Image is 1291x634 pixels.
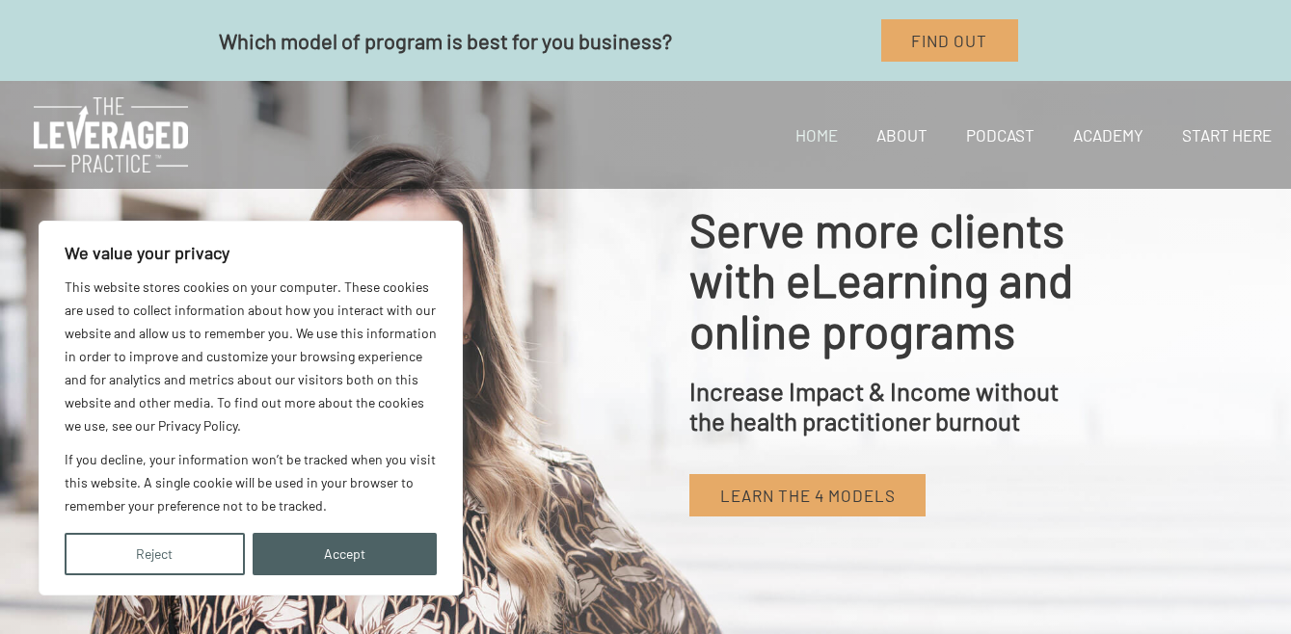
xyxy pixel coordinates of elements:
a: Home [776,102,857,168]
p: This website stores cookies on your computer. These cookies are used to collect information about... [65,276,437,437]
p: We value your privacy [65,241,437,264]
span: Learn the 4 models [720,486,896,505]
a: Learn the 4 models [689,474,926,516]
a: Find Out [881,19,1018,62]
img: The Leveraged Practice [34,97,188,172]
a: Academy [1054,102,1163,168]
a: About [857,102,947,168]
button: Accept [253,533,438,575]
span: Which model of program is best for you business? [219,28,672,53]
p: If you decline, your information won’t be tracked when you visit this website. A single cookie wi... [65,448,437,517]
button: Reject [65,533,245,575]
div: We value your privacy [39,221,463,595]
span: Serve more clients with eLearning and online programs [689,201,1073,359]
nav: Site Navigation [762,102,1291,168]
a: Podcast [947,102,1054,168]
span: Find Out [911,31,987,50]
span: Increase Impact & Income without the health practitioner burnout [689,376,1059,436]
a: Start Here [1163,102,1291,168]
